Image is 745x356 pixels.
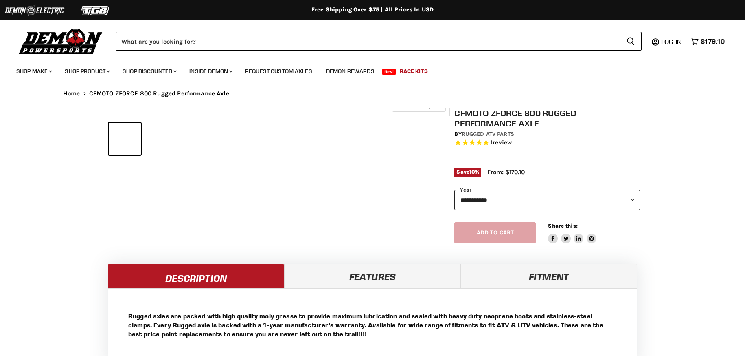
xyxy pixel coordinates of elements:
a: Race Kits [394,63,434,80]
img: Demon Electric Logo 2 [4,3,65,18]
img: TGB Logo 2 [65,3,126,18]
button: CFMOTO ZFORCE 800 Rugged Performance Axle thumbnail [109,123,141,155]
span: review [493,139,512,146]
span: 10 [469,169,475,175]
a: Shop Discounted [116,63,182,80]
form: Product [116,32,642,51]
a: Features [284,264,460,288]
span: Save % [454,168,481,177]
button: CFMOTO ZFORCE 800 Rugged Performance Axle thumbnail [143,123,175,155]
a: Shop Make [10,63,57,80]
a: Home [63,90,80,97]
span: Click to expand [396,103,441,109]
ul: Main menu [10,60,723,80]
button: CFMOTO ZFORCE 800 Rugged Performance Axle thumbnail [317,123,349,155]
a: Fitment [461,264,637,288]
span: 1 reviews [491,139,512,146]
a: $179.10 [687,35,729,47]
a: Request Custom Axles [239,63,318,80]
select: year [454,190,640,210]
p: Rugged axles are packed with high quality moly grease to provide maximum lubrication and sealed w... [128,312,617,338]
img: Demon Powersports [16,27,105,55]
a: Log in [657,38,687,45]
button: CFMOTO ZFORCE 800 Rugged Performance Axle thumbnail [178,123,210,155]
span: Log in [661,38,682,46]
button: CFMOTO ZFORCE 800 Rugged Performance Axle thumbnail [213,123,245,155]
span: $179.10 [701,38,725,45]
button: Search [620,32,642,51]
button: CFMOTO ZFORCE 800 Rugged Performance Axle thumbnail [248,123,280,155]
a: Rugged ATV Parts [462,130,514,137]
a: Description [108,264,284,288]
button: CFMOTO ZFORCE 800 Rugged Performance Axle thumbnail [282,123,314,155]
h1: CFMOTO ZFORCE 800 Rugged Performance Axle [454,108,640,128]
div: by [454,130,640,139]
a: Demon Rewards [320,63,381,80]
span: New! [382,69,396,75]
a: Shop Product [59,63,115,80]
nav: Breadcrumbs [47,90,698,97]
aside: Share this: [548,222,596,244]
span: Share this: [548,223,577,229]
span: From: $170.10 [487,168,525,176]
a: Inside Demon [183,63,237,80]
div: Free Shipping Over $75 | All Prices In USD [47,6,698,13]
input: Search [116,32,620,51]
span: Rated 5.0 out of 5 stars 1 reviews [454,139,640,147]
span: CFMOTO ZFORCE 800 Rugged Performance Axle [89,90,229,97]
